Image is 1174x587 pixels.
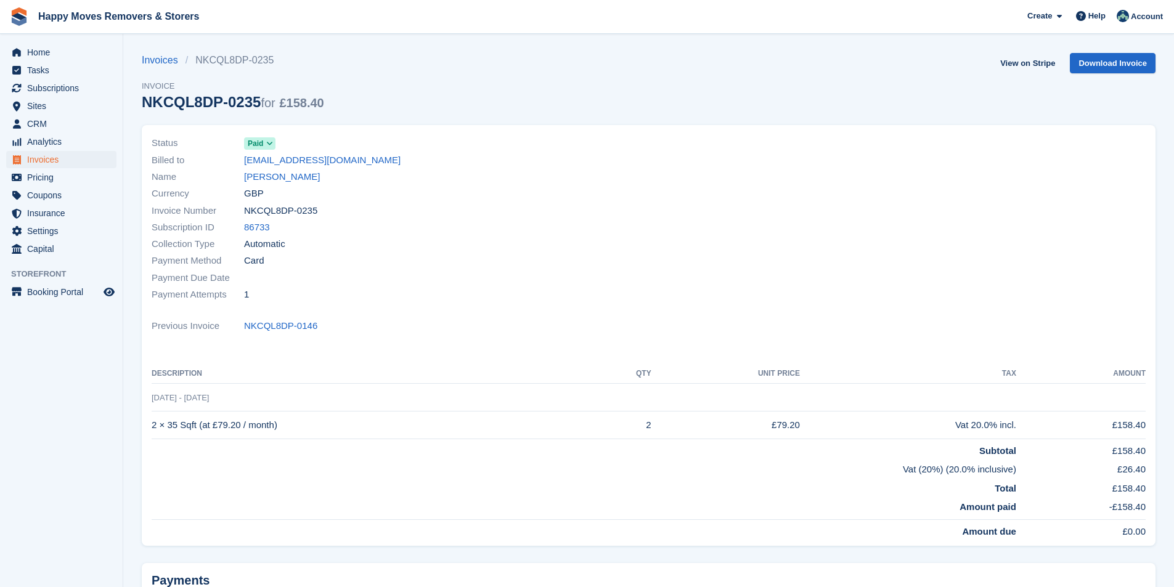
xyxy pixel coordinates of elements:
nav: breadcrumbs [142,53,324,68]
a: menu [6,115,116,132]
span: Collection Type [152,237,244,251]
a: menu [6,187,116,204]
span: Automatic [244,237,285,251]
span: Payment Method [152,254,244,268]
span: Insurance [27,204,101,222]
td: 2 [597,411,651,439]
span: NKCQL8DP-0235 [244,204,317,218]
a: Happy Moves Removers & Storers [33,6,204,26]
th: Amount [1016,364,1146,384]
td: £79.20 [651,411,800,439]
span: Coupons [27,187,101,204]
span: Analytics [27,133,101,150]
span: Sites [27,97,101,115]
span: Payment Due Date [152,271,244,285]
strong: Amount paid [960,501,1016,512]
img: stora-icon-8386f47178a22dfd0bd8f6a31ec36ba5ce8667c1dd55bd0f319d3a0aa187defe.svg [10,7,28,26]
span: Card [244,254,264,268]
a: Invoices [142,53,185,68]
td: £158.40 [1016,477,1146,496]
span: Create [1027,10,1052,22]
a: menu [6,222,116,240]
a: menu [6,169,116,186]
span: Booking Portal [27,283,101,301]
td: £26.40 [1016,458,1146,477]
strong: Total [995,483,1016,493]
span: Pricing [27,169,101,186]
td: 2 × 35 Sqft (at £79.20 / month) [152,411,597,439]
span: Invoices [27,151,101,168]
a: menu [6,240,116,257]
span: Subscriptions [27,79,101,97]
a: menu [6,79,116,97]
a: menu [6,151,116,168]
th: QTY [597,364,651,384]
span: Previous Invoice [152,319,244,333]
td: -£158.40 [1016,495,1146,519]
span: Invoice [142,80,324,92]
img: Admin [1117,10,1129,22]
span: Settings [27,222,101,240]
td: Vat (20%) (20.0% inclusive) [152,458,1016,477]
div: NKCQL8DP-0235 [142,94,324,110]
span: CRM [27,115,101,132]
span: Name [152,170,244,184]
td: £158.40 [1016,439,1146,458]
span: Capital [27,240,101,257]
span: Currency [152,187,244,201]
span: Status [152,136,244,150]
span: Payment Attempts [152,288,244,302]
a: [PERSON_NAME] [244,170,320,184]
span: Tasks [27,62,101,79]
a: [EMAIL_ADDRESS][DOMAIN_NAME] [244,153,401,168]
span: £158.40 [279,96,324,110]
span: Billed to [152,153,244,168]
th: Unit Price [651,364,800,384]
a: Preview store [102,285,116,299]
a: menu [6,97,116,115]
span: Invoice Number [152,204,244,218]
th: Description [152,364,597,384]
span: [DATE] - [DATE] [152,393,209,402]
span: GBP [244,187,264,201]
a: menu [6,204,116,222]
a: menu [6,44,116,61]
a: menu [6,62,116,79]
span: Help [1088,10,1106,22]
span: 1 [244,288,249,302]
a: menu [6,283,116,301]
a: 86733 [244,221,270,235]
strong: Amount due [962,526,1016,536]
span: Account [1131,10,1163,23]
div: Vat 20.0% incl. [800,418,1016,432]
a: menu [6,133,116,150]
td: £0.00 [1016,519,1146,538]
span: Storefront [11,268,123,280]
span: Home [27,44,101,61]
a: Download Invoice [1070,53,1156,73]
strong: Subtotal [979,445,1016,456]
td: £158.40 [1016,411,1146,439]
span: for [261,96,275,110]
a: NKCQL8DP-0146 [244,319,317,333]
span: Subscription ID [152,221,244,235]
th: Tax [800,364,1016,384]
a: View on Stripe [995,53,1060,73]
a: Paid [244,136,275,150]
span: Paid [248,138,263,149]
